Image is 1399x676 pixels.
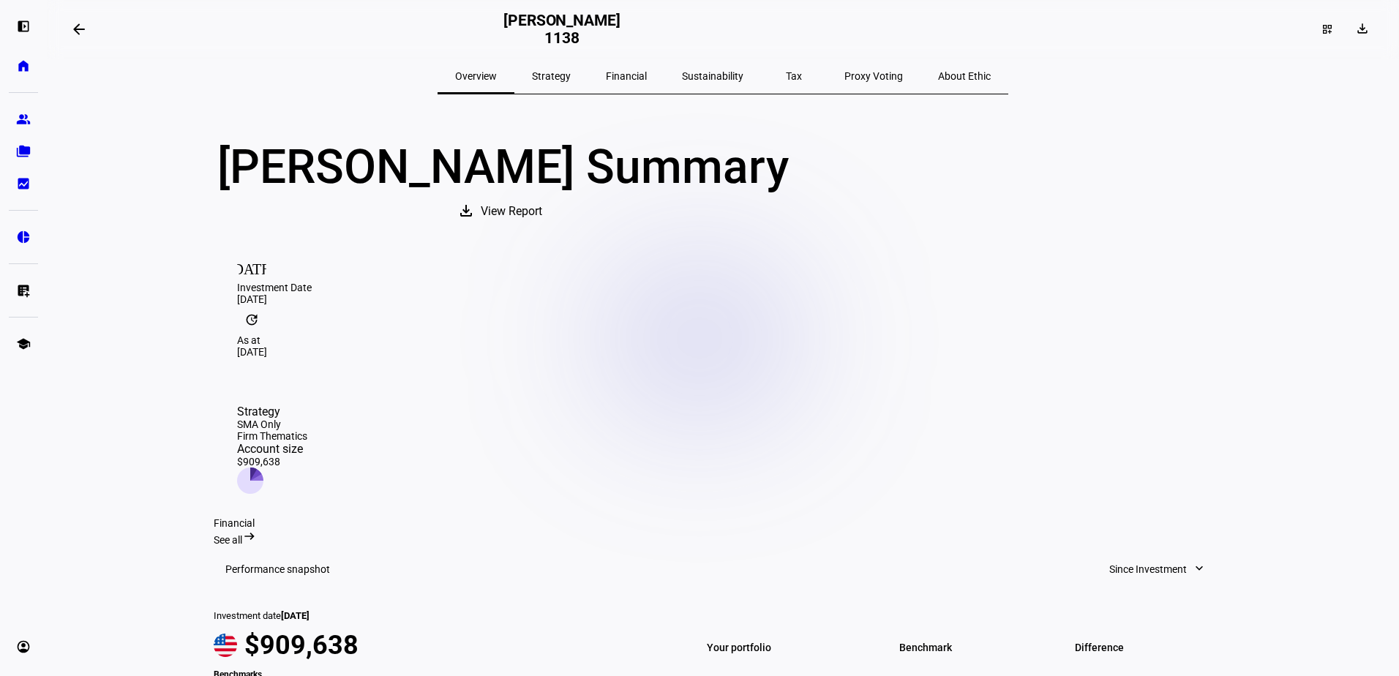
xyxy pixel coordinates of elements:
div: Account size [237,442,307,456]
a: home [9,51,38,80]
mat-icon: arrow_backwards [70,20,88,38]
span: Sustainability [682,71,743,81]
span: [DATE] [281,610,310,621]
a: folder_copy [9,137,38,166]
eth-mat-symbol: group [16,112,31,127]
div: Firm Thematics [237,430,307,442]
eth-mat-symbol: account_circle [16,639,31,654]
span: Benchmark [899,637,1057,658]
span: See all [214,534,242,546]
a: pie_chart [9,222,38,252]
div: [DATE] [237,293,1209,305]
eth-mat-symbol: school [16,337,31,351]
span: About Ethic [938,71,991,81]
span: Financial [606,71,647,81]
div: Strategy [237,405,307,418]
div: [PERSON_NAME] Summary [214,141,792,194]
eth-mat-symbol: home [16,59,31,73]
a: bid_landscape [9,169,38,198]
div: As at [237,334,1209,346]
eth-mat-symbol: bid_landscape [16,176,31,191]
mat-icon: expand_more [1192,561,1207,576]
mat-icon: [DATE] [237,252,266,282]
span: Since Investment [1109,555,1187,584]
eth-mat-symbol: left_panel_open [16,19,31,34]
eth-mat-symbol: folder_copy [16,144,31,159]
span: View Report [481,194,542,229]
div: [DATE] [237,346,1209,358]
mat-icon: download [1355,21,1370,36]
eth-mat-symbol: pie_chart [16,230,31,244]
span: Difference [1075,637,1232,658]
eth-mat-symbol: list_alt_add [16,283,31,298]
div: $909,638 [237,456,307,467]
a: group [9,105,38,134]
mat-icon: arrow_right_alt [242,529,257,544]
div: Financial [214,517,1232,529]
span: Proxy Voting [844,71,903,81]
h2: [PERSON_NAME] 1138 [503,12,620,47]
mat-icon: update [237,305,266,334]
span: $909,638 [244,630,359,661]
div: Investment Date [237,282,1209,293]
button: Since Investment [1095,555,1220,584]
mat-icon: dashboard_customize [1321,23,1333,35]
h3: Performance snapshot [225,563,330,575]
span: Overview [455,71,497,81]
mat-icon: download [457,202,475,219]
span: Your portfolio [707,637,864,658]
button: View Report [443,194,563,229]
div: SMA Only [237,418,307,430]
span: Strategy [532,71,571,81]
div: Investment date [214,610,666,621]
span: Tax [786,71,802,81]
